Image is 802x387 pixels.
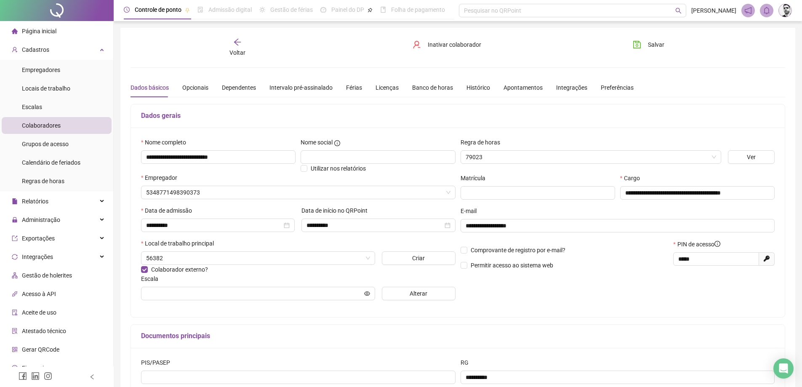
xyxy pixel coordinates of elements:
[12,217,18,223] span: lock
[648,40,664,49] span: Salvar
[368,8,373,13] span: pushpin
[22,141,69,147] span: Grupos de acesso
[22,346,59,353] span: Gerar QRCode
[141,173,183,182] label: Empregador
[22,159,80,166] span: Calendário de feriados
[44,372,52,380] span: instagram
[19,372,27,380] span: facebook
[410,289,427,298] span: Alterar
[301,138,333,147] span: Nome social
[601,83,634,92] div: Preferências
[22,85,70,92] span: Locais de trabalho
[12,347,18,352] span: qrcode
[22,309,56,316] span: Aceite de uso
[22,122,61,129] span: Colaboradores
[12,198,18,204] span: file
[146,186,450,199] span: 5348771498390373
[677,240,720,249] span: PIN de acesso
[12,28,18,34] span: home
[626,38,671,51] button: Salvar
[89,374,95,380] span: left
[22,216,60,223] span: Administração
[259,7,265,13] span: sun
[22,254,53,260] span: Integrações
[124,7,130,13] span: clock-circle
[376,83,399,92] div: Licenças
[22,235,55,242] span: Exportações
[131,83,169,92] div: Dados básicos
[301,206,373,215] label: Data de início no QRPoint
[461,206,482,216] label: E-mail
[12,47,18,53] span: user-add
[334,140,340,146] span: info-circle
[466,151,716,163] span: 79023
[12,272,18,278] span: apartment
[675,8,682,14] span: search
[208,6,252,13] span: Admissão digital
[311,165,366,172] span: Utilizar nos relatórios
[406,38,488,51] button: Inativar colaborador
[728,150,775,164] button: Ver
[714,241,720,247] span: info-circle
[22,104,42,110] span: Escalas
[229,49,245,56] span: Voltar
[466,83,490,92] div: Histórico
[747,152,756,162] span: Ver
[504,83,543,92] div: Apontamentos
[269,83,333,92] div: Intervalo pré-assinalado
[141,274,164,283] label: Escala
[382,251,456,265] button: Criar
[141,111,775,121] h5: Dados gerais
[471,247,565,254] span: Comprovante de registro por e-mail?
[185,8,190,13] span: pushpin
[12,310,18,315] span: audit
[22,28,56,35] span: Página inicial
[346,83,362,92] div: Férias
[146,252,370,264] span: 56382
[461,358,474,367] label: RG
[141,138,192,147] label: Nome completo
[135,6,181,13] span: Controle de ponto
[12,291,18,297] span: api
[141,206,197,215] label: Data de admissão
[779,4,791,17] img: 78320
[412,254,425,263] span: Criar
[428,40,481,49] span: Inativar colaborador
[22,272,72,279] span: Gestão de holerites
[413,40,421,49] span: user-delete
[22,67,60,73] span: Empregadores
[22,365,49,371] span: Financeiro
[633,40,641,49] span: save
[364,291,370,296] span: eye
[380,7,386,13] span: book
[461,173,491,183] label: Matrícula
[141,358,176,367] label: PIS/PASEP
[22,46,49,53] span: Cadastros
[691,6,736,15] span: [PERSON_NAME]
[471,262,553,269] span: Permitir acesso ao sistema web
[22,291,56,297] span: Acesso à API
[391,6,445,13] span: Folha de pagamento
[331,6,364,13] span: Painel do DP
[31,372,40,380] span: linkedin
[412,83,453,92] div: Banco de horas
[744,7,752,14] span: notification
[222,83,256,92] div: Dependentes
[12,254,18,260] span: sync
[12,365,18,371] span: dollar
[141,239,219,248] label: Local de trabalho principal
[197,7,203,13] span: file-done
[22,178,64,184] span: Regras de horas
[763,7,770,14] span: bell
[556,83,587,92] div: Integrações
[382,287,456,300] button: Alterar
[320,7,326,13] span: dashboard
[270,6,313,13] span: Gestão de férias
[12,235,18,241] span: export
[233,38,242,46] span: arrow-left
[22,328,66,334] span: Atestado técnico
[773,358,794,379] div: Open Intercom Messenger
[151,266,208,273] span: Colaborador externo?
[461,138,506,147] label: Regra de horas
[182,83,208,92] div: Opcionais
